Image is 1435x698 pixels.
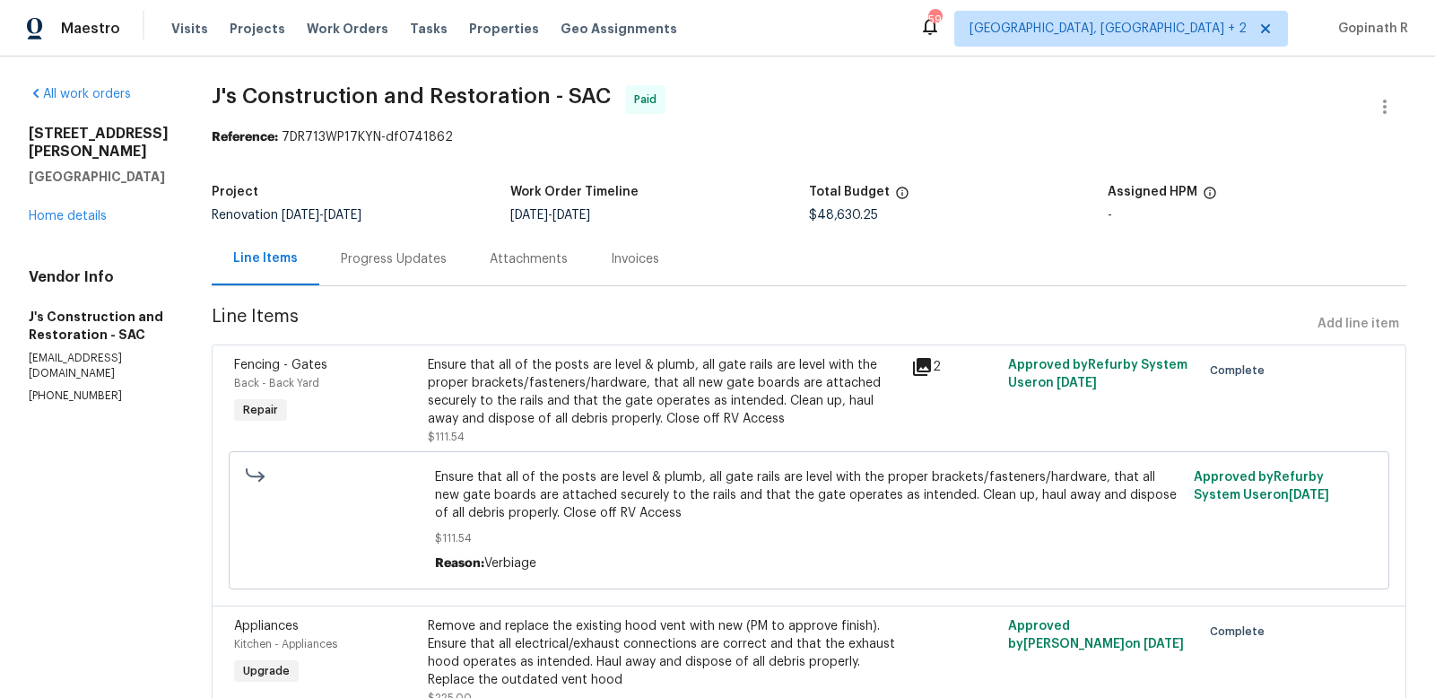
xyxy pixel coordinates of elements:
span: Geo Assignments [561,20,677,38]
span: Reason: [435,557,484,570]
div: Line Items [233,249,298,267]
span: Projects [230,20,285,38]
h5: J's Construction and Restoration - SAC [29,308,169,344]
div: 2 [911,356,997,378]
div: 59 [928,11,941,29]
span: Kitchen - Appliances [234,639,337,650]
span: $111.54 [435,529,1182,547]
h5: [GEOGRAPHIC_DATA] [29,168,169,186]
div: Ensure that all of the posts are level & plumb, all gate rails are level with the proper brackets... [428,356,900,428]
span: J's Construction and Restoration - SAC [212,85,611,107]
span: Visits [171,20,208,38]
h5: Work Order Timeline [510,186,639,198]
h4: Vendor Info [29,268,169,286]
a: All work orders [29,88,131,100]
span: Properties [469,20,539,38]
span: Appliances [234,620,299,633]
span: Renovation [212,209,361,222]
span: [DATE] [1289,489,1329,502]
span: Approved by Refurby System User on [1194,471,1329,502]
a: Home details [29,210,107,222]
div: - [1108,209,1406,222]
span: Approved by Refurby System User on [1008,359,1187,389]
div: Invoices [611,250,659,268]
span: [DATE] [324,209,361,222]
div: Progress Updates [341,250,447,268]
span: Paid [634,91,664,109]
span: The hpm assigned to this work order. [1203,186,1217,209]
div: Remove and replace the existing hood vent with new (PM to approve finish). Ensure that all electr... [428,617,900,689]
h2: [STREET_ADDRESS][PERSON_NAME] [29,125,169,161]
div: 7DR713WP17KYN-df0741862 [212,128,1406,146]
h5: Project [212,186,258,198]
span: Ensure that all of the posts are level & plumb, all gate rails are level with the proper brackets... [435,468,1182,522]
span: $111.54 [428,432,465,442]
span: Verbiage [484,557,536,570]
span: Work Orders [307,20,388,38]
p: [EMAIL_ADDRESS][DOMAIN_NAME] [29,351,169,381]
span: [DATE] [552,209,590,222]
span: The total cost of line items that have been proposed by Opendoor. This sum includes line items th... [895,186,909,209]
span: - [510,209,590,222]
span: Line Items [212,308,1310,341]
span: [GEOGRAPHIC_DATA], [GEOGRAPHIC_DATA] + 2 [970,20,1247,38]
h5: Assigned HPM [1108,186,1197,198]
span: [DATE] [1144,638,1184,650]
span: Back - Back Yard [234,378,319,388]
div: Attachments [490,250,568,268]
span: Upgrade [236,662,297,680]
span: $48,630.25 [809,209,878,222]
span: Maestro [61,20,120,38]
span: Repair [236,401,285,419]
span: [DATE] [282,209,319,222]
span: Complete [1210,362,1272,380]
h5: Total Budget [809,186,890,198]
span: - [282,209,361,222]
span: Complete [1210,623,1272,641]
span: Gopinath R [1331,20,1408,38]
b: Reference: [212,131,278,144]
span: Fencing - Gates [234,359,327,371]
span: [DATE] [510,209,548,222]
span: Approved by [PERSON_NAME] on [1008,620,1184,650]
span: Tasks [410,22,448,35]
span: [DATE] [1057,377,1097,389]
p: [PHONE_NUMBER] [29,388,169,404]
